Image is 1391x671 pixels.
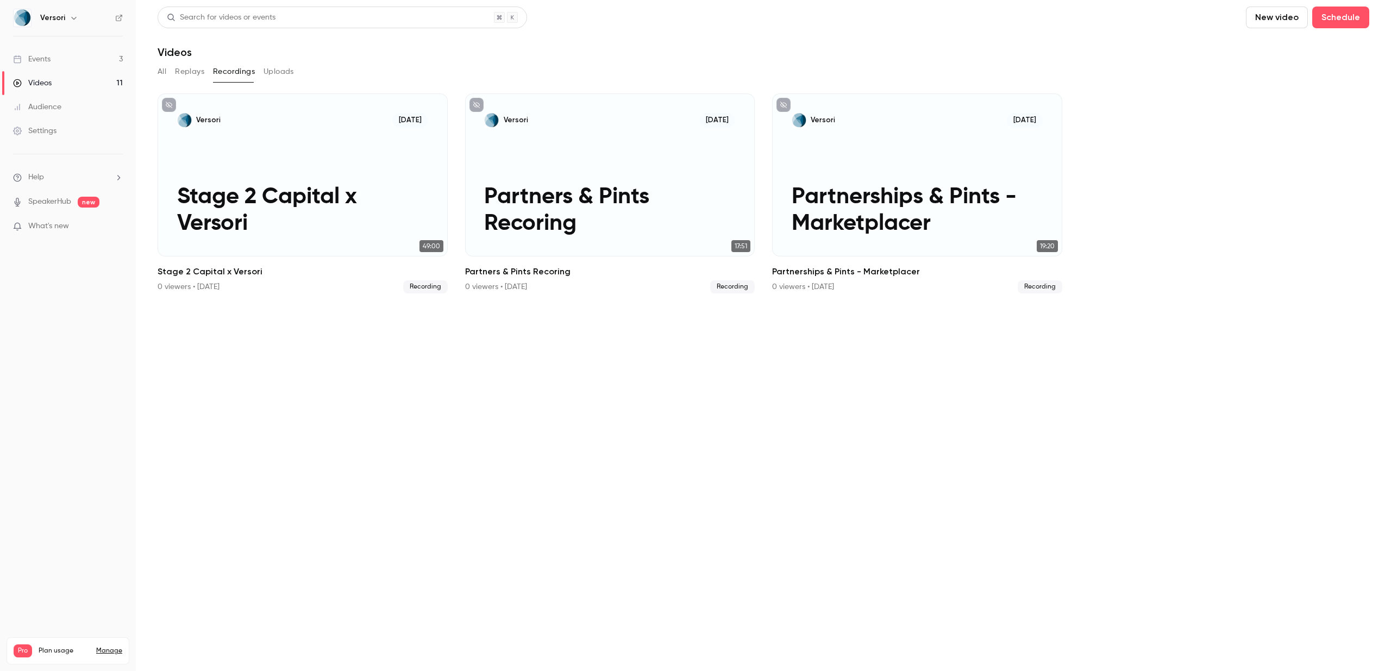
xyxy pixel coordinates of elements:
div: 0 viewers • [DATE] [158,281,220,292]
button: Replays [175,63,204,80]
div: Events [13,54,51,65]
img: Partnerships & Pints - Marketplacer [792,113,806,128]
p: Stage 2 Capital x Versori [177,184,428,237]
img: Partners & Pints Recoring [484,113,499,128]
button: Schedule [1312,7,1369,28]
button: Recordings [213,63,255,80]
ul: Videos [158,93,1369,293]
span: new [78,197,99,208]
img: Stage 2 Capital x Versori [177,113,192,128]
div: 0 viewers • [DATE] [772,281,834,292]
div: Audience [13,102,61,112]
span: 49:00 [419,240,443,252]
span: [DATE] [1007,113,1042,128]
h2: Partners & Pints Recoring [465,265,755,278]
img: Versori [14,9,31,27]
a: Partners & Pints RecoringVersori[DATE]Partners & Pints Recoring17:51Partners & Pints Recoring0 vi... [465,93,755,293]
span: 17:51 [731,240,750,252]
span: Pro [14,644,32,657]
button: New video [1246,7,1308,28]
li: Stage 2 Capital x Versori [158,93,448,293]
span: Recording [1018,280,1062,293]
p: Partners & Pints Recoring [484,184,735,237]
button: unpublished [162,98,176,112]
p: Versori [504,115,528,125]
span: Plan usage [39,647,90,655]
span: Help [28,172,44,183]
iframe: Noticeable Trigger [110,222,123,231]
a: Stage 2 Capital x VersoriVersori[DATE]Stage 2 Capital x Versori49:00Stage 2 Capital x Versori0 vi... [158,93,448,293]
span: [DATE] [392,113,428,128]
button: unpublished [776,98,791,112]
button: All [158,63,166,80]
h1: Videos [158,46,192,59]
h6: Versori [40,12,65,23]
p: Versori [196,115,221,125]
li: Partnerships & Pints - Marketplacer [772,93,1062,293]
a: SpeakerHub [28,196,71,208]
button: unpublished [469,98,484,112]
div: 0 viewers • [DATE] [465,281,527,292]
div: Search for videos or events [167,12,275,23]
p: Partnerships & Pints - Marketplacer [792,184,1043,237]
button: Uploads [264,63,294,80]
a: Partnerships & Pints - MarketplacerVersori[DATE]Partnerships & Pints - Marketplacer19:20Partnersh... [772,93,1062,293]
div: Videos [13,78,52,89]
span: What's new [28,221,69,232]
span: Recording [710,280,755,293]
section: Videos [158,7,1369,664]
span: Recording [403,280,448,293]
div: Settings [13,126,57,136]
p: Versori [811,115,835,125]
span: [DATE] [700,113,735,128]
h2: Partnerships & Pints - Marketplacer [772,265,1062,278]
h2: Stage 2 Capital x Versori [158,265,448,278]
span: 19:20 [1037,240,1058,252]
a: Manage [96,647,122,655]
li: help-dropdown-opener [13,172,123,183]
li: Partners & Pints Recoring [465,93,755,293]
